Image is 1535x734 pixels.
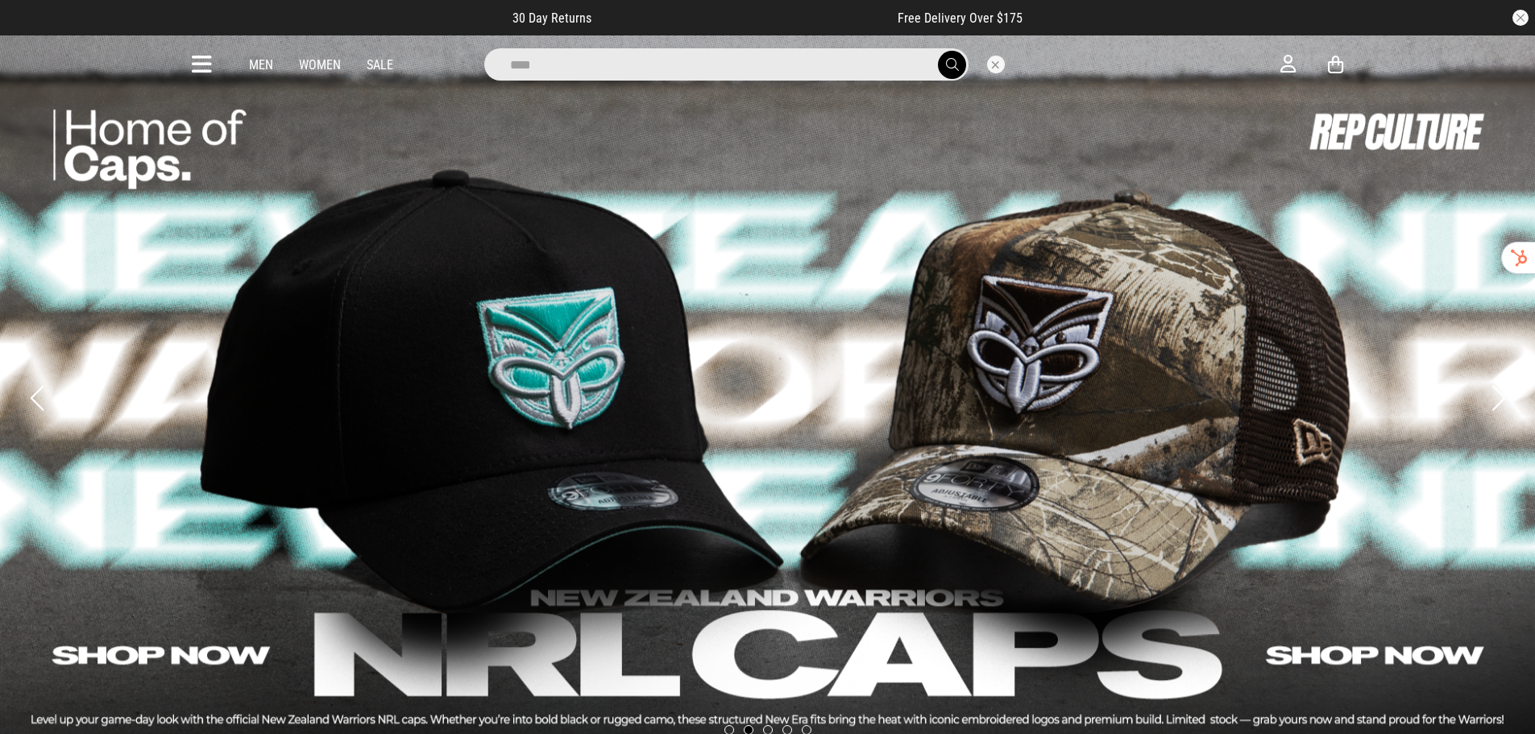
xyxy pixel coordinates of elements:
[898,10,1023,26] span: Free Delivery Over $175
[1487,380,1509,416] button: Next slide
[367,57,393,73] a: Sale
[624,10,865,26] iframe: Customer reviews powered by Trustpilot
[13,6,61,55] button: Open LiveChat chat widget
[987,56,1005,73] button: Close search
[299,57,341,73] a: Women
[249,57,273,73] a: Men
[26,380,48,416] button: Previous slide
[512,10,591,26] span: 30 Day Returns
